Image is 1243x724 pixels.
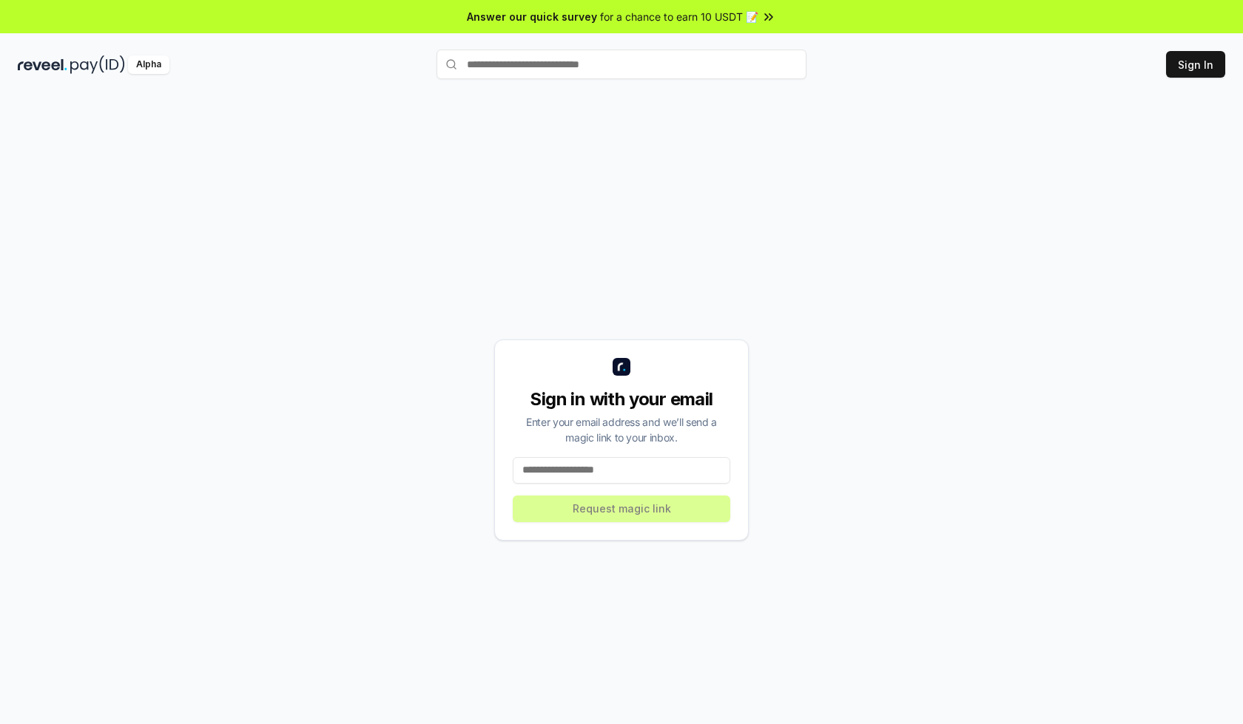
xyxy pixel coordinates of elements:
[70,55,125,74] img: pay_id
[18,55,67,74] img: reveel_dark
[613,358,630,376] img: logo_small
[513,388,730,411] div: Sign in with your email
[128,55,169,74] div: Alpha
[467,9,597,24] span: Answer our quick survey
[600,9,758,24] span: for a chance to earn 10 USDT 📝
[513,414,730,445] div: Enter your email address and we’ll send a magic link to your inbox.
[1166,51,1225,78] button: Sign In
